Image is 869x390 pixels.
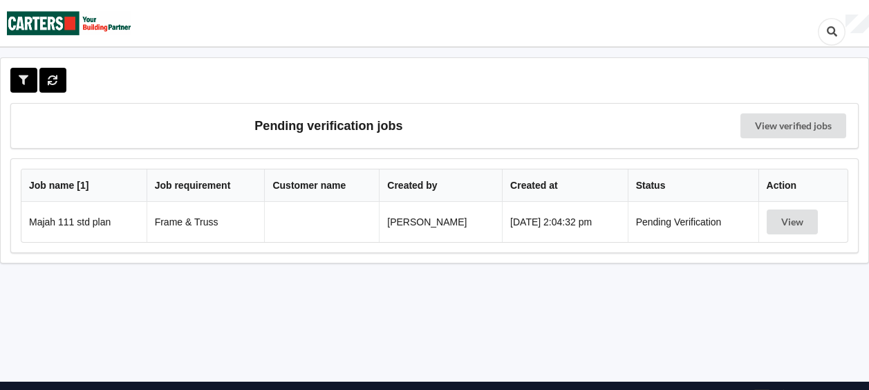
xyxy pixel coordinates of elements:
td: Pending Verification [628,202,758,242]
th: Created at [502,169,628,202]
button: View [767,210,818,234]
th: Status [628,169,758,202]
th: Customer name [264,169,379,202]
th: Job name [ 1 ] [21,169,147,202]
img: Carters [7,1,131,46]
h3: Pending verification jobs [21,113,637,138]
th: Created by [379,169,502,202]
td: Frame & Truss [147,202,265,242]
div: User Profile [845,15,869,34]
th: Job requirement [147,169,265,202]
th: Action [758,169,848,202]
td: [DATE] 2:04:32 pm [502,202,628,242]
td: Majah 111 std plan [21,202,147,242]
a: View [767,216,821,228]
a: View verified jobs [740,113,846,138]
td: [PERSON_NAME] [379,202,502,242]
